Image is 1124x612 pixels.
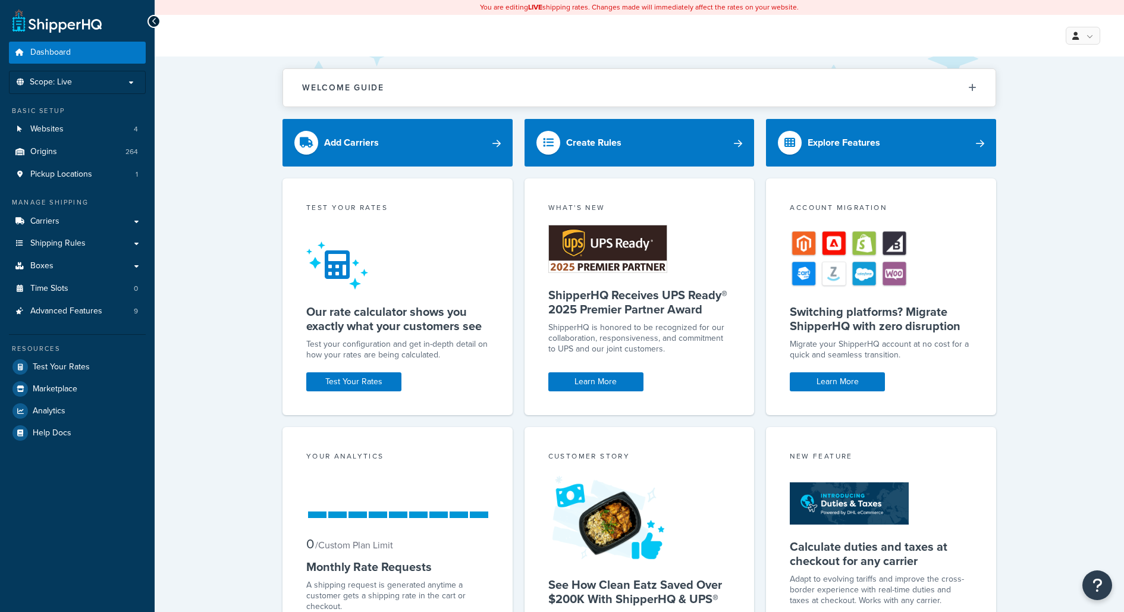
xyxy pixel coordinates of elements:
b: LIVE [528,2,542,12]
div: Test your configuration and get in-depth detail on how your rates are being calculated. [306,339,489,360]
a: Boxes [9,255,146,277]
span: Pickup Locations [30,170,92,180]
p: ShipperHQ is honored to be recognized for our collaboration, responsiveness, and commitment to UP... [548,322,731,354]
div: A shipping request is generated anytime a customer gets a shipping rate in the cart or checkout. [306,580,489,612]
button: Welcome Guide [283,69,996,106]
div: Explore Features [808,134,880,151]
h5: Our rate calculator shows you exactly what your customers see [306,305,489,333]
span: 1 [136,170,138,180]
a: Add Carriers [282,119,513,167]
div: Migrate your ShipperHQ account at no cost for a quick and seamless transition. [790,339,972,360]
li: Origins [9,141,146,163]
div: Manage Shipping [9,197,146,208]
li: Advanced Features [9,300,146,322]
a: Test Your Rates [306,372,401,391]
span: Shipping Rules [30,238,86,249]
p: Adapt to evolving tariffs and improve the cross-border experience with real-time duties and taxes... [790,574,972,606]
div: Add Carriers [324,134,379,151]
div: Create Rules [566,134,621,151]
div: Your Analytics [306,451,489,465]
h5: See How Clean Eatz Saved Over $200K With ShipperHQ & UPS® [548,578,731,606]
span: Marketplace [33,384,77,394]
a: Carriers [9,211,146,233]
a: Test Your Rates [9,356,146,378]
span: Advanced Features [30,306,102,316]
h2: Welcome Guide [302,83,384,92]
span: Carriers [30,216,59,227]
div: Basic Setup [9,106,146,116]
a: Advanced Features9 [9,300,146,322]
span: Analytics [33,406,65,416]
a: Pickup Locations1 [9,164,146,186]
h5: Switching platforms? Migrate ShipperHQ with zero disruption [790,305,972,333]
div: Customer Story [548,451,731,465]
span: Dashboard [30,48,71,58]
span: Origins [30,147,57,157]
h5: Calculate duties and taxes at checkout for any carrier [790,539,972,568]
a: Learn More [790,372,885,391]
span: 0 [306,534,314,554]
a: Origins264 [9,141,146,163]
span: Time Slots [30,284,68,294]
a: Analytics [9,400,146,422]
li: Websites [9,118,146,140]
a: Marketplace [9,378,146,400]
span: 264 [125,147,138,157]
a: Explore Features [766,119,996,167]
span: Test Your Rates [33,362,90,372]
a: Create Rules [525,119,755,167]
div: What's New [548,202,731,216]
a: Dashboard [9,42,146,64]
span: Scope: Live [30,77,72,87]
div: Test your rates [306,202,489,216]
small: / Custom Plan Limit [315,538,393,552]
li: Time Slots [9,278,146,300]
span: 0 [134,284,138,294]
button: Open Resource Center [1082,570,1112,600]
li: Pickup Locations [9,164,146,186]
span: Help Docs [33,428,71,438]
a: Help Docs [9,422,146,444]
span: Websites [30,124,64,134]
h5: ShipperHQ Receives UPS Ready® 2025 Premier Partner Award [548,288,731,316]
a: Websites4 [9,118,146,140]
div: Resources [9,344,146,354]
span: 9 [134,306,138,316]
h5: Monthly Rate Requests [306,560,489,574]
div: Account Migration [790,202,972,216]
a: Shipping Rules [9,233,146,255]
div: New Feature [790,451,972,465]
a: Learn More [548,372,643,391]
span: 4 [134,124,138,134]
a: Time Slots0 [9,278,146,300]
span: Boxes [30,261,54,271]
